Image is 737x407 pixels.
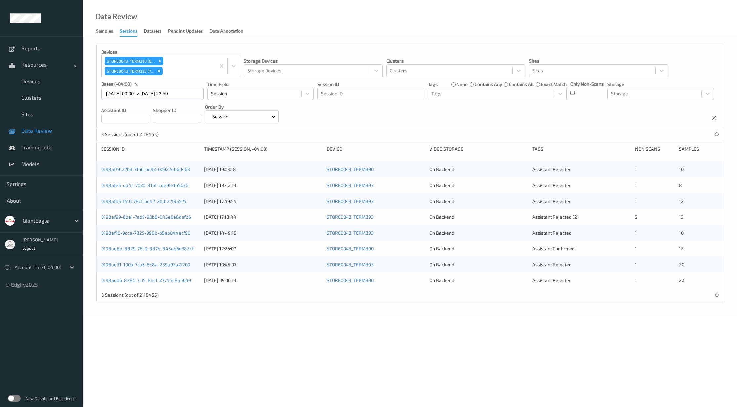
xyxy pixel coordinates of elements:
[430,230,528,236] div: On Backend
[428,81,438,88] p: Tags
[144,28,161,36] div: Datasets
[456,81,468,88] label: none
[532,198,572,204] span: Assistant Rejected
[386,58,525,64] p: Clusters
[95,13,137,20] div: Data Review
[679,198,684,204] span: 12
[509,81,534,88] label: contains all
[153,107,201,114] p: Shopper ID
[155,67,163,75] div: Remove STORE0043_TERM393 (70)
[532,166,572,172] span: Assistant Rejected
[635,146,675,152] div: Non Scans
[541,81,567,88] label: exact match
[101,230,190,236] a: 0198af10-9cca-7825-998b-b5eb044ecf90
[430,277,528,284] div: On Backend
[635,230,637,236] span: 1
[105,57,156,65] div: STORE0043_TERM390 (69)
[327,277,374,283] a: STORE0043_TERM390
[244,58,383,64] p: Storage Devices
[635,198,637,204] span: 1
[430,198,528,204] div: On Backend
[327,182,374,188] a: STORE0043_TERM393
[532,230,572,236] span: Assistant Rejected
[635,182,637,188] span: 1
[475,81,502,88] label: contains any
[96,28,113,36] div: Samples
[532,214,579,220] span: Assistant Rejected (2)
[532,277,572,283] span: Assistant Rejected
[204,245,322,252] div: [DATE] 12:26:07
[168,28,203,36] div: Pending Updates
[101,182,188,188] a: 0198afe5-da4c-7020-81bf-cde9fe1b5626
[635,166,637,172] span: 1
[327,262,374,267] a: STORE0043_TERM393
[204,166,322,173] div: [DATE] 19:03:18
[570,81,604,87] p: Only Non-Scans
[529,58,668,64] p: Sites
[532,262,572,267] span: Assistant Rejected
[101,292,159,298] p: 8 Sessions (out of 2118455)
[317,81,424,88] p: Session ID
[144,27,168,36] a: Datasets
[532,246,575,251] span: Assistant Confirmed
[635,246,637,251] span: 1
[679,277,684,283] span: 22
[635,214,638,220] span: 2
[101,146,199,152] div: Session ID
[101,81,132,87] p: dates (-04:00)
[679,166,684,172] span: 10
[635,262,637,267] span: 1
[96,27,120,36] a: Samples
[209,28,243,36] div: Data Annotation
[327,230,374,236] a: STORE0043_TERM393
[101,277,191,283] a: 0198add6-8380-7cf5-8bcf-27745c8a5049
[101,262,190,267] a: 0198ae31-100a-7ca6-8c8a-239a93a2f209
[679,262,684,267] span: 20
[327,198,374,204] a: STORE0043_TERM393
[156,57,163,65] div: Remove STORE0043_TERM390 (69)
[101,49,240,55] p: Devices
[105,67,155,75] div: STORE0043_TERM393 (70)
[204,230,322,236] div: [DATE] 14:49:18
[204,261,322,268] div: [DATE] 10:45:07
[210,113,231,120] p: Session
[430,182,528,189] div: On Backend
[204,277,322,284] div: [DATE] 09:06:13
[635,277,637,283] span: 1
[120,28,137,37] div: Sessions
[209,27,250,36] a: Data Annotation
[101,198,186,204] a: 0198afb5-f5f0-78cf-be47-20d127f9a575
[168,27,209,36] a: Pending Updates
[204,198,322,204] div: [DATE] 17:49:54
[607,81,714,88] p: Storage
[204,182,322,189] div: [DATE] 18:42:13
[327,246,374,251] a: STORE0043_TERM390
[430,245,528,252] div: On Backend
[430,146,528,152] div: Video Storage
[532,182,572,188] span: Assistant Rejected
[679,230,684,236] span: 10
[679,146,718,152] div: Samples
[120,27,144,37] a: Sessions
[430,214,528,220] div: On Backend
[430,166,528,173] div: On Backend
[679,214,684,220] span: 13
[679,246,684,251] span: 12
[430,261,528,268] div: On Backend
[101,214,191,220] a: 0198af99-6ba1-7ad9-93b8-045e6a8defb6
[205,104,279,110] p: Order By
[679,182,682,188] span: 8
[101,107,149,114] p: Assistant ID
[101,246,194,251] a: 0198ae8d-8829-78c9-887b-845eb6e383cf
[327,146,425,152] div: Device
[327,214,374,220] a: STORE0043_TERM393
[204,214,322,220] div: [DATE] 17:18:44
[204,146,322,152] div: Timestamp (Session, -04:00)
[101,166,190,172] a: 0198aff9-27b3-71b6-be92-009274b6d463
[101,131,159,138] p: 8 Sessions (out of 2118455)
[327,166,374,172] a: STORE0043_TERM390
[207,81,314,88] p: Time Field
[532,146,631,152] div: Tags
